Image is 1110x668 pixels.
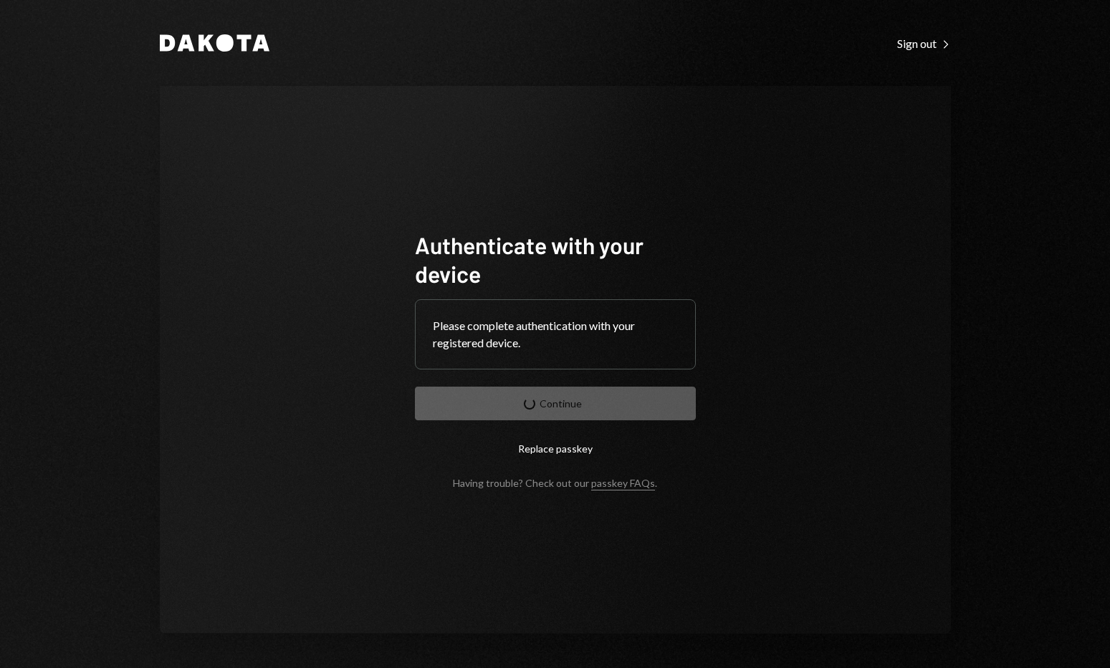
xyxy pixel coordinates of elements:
button: Replace passkey [415,432,696,465]
a: passkey FAQs [591,477,655,490]
h1: Authenticate with your device [415,231,696,288]
a: Sign out [897,35,951,51]
div: Please complete authentication with your registered device. [433,317,678,352]
div: Having trouble? Check out our . [453,477,657,489]
div: Sign out [897,37,951,51]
